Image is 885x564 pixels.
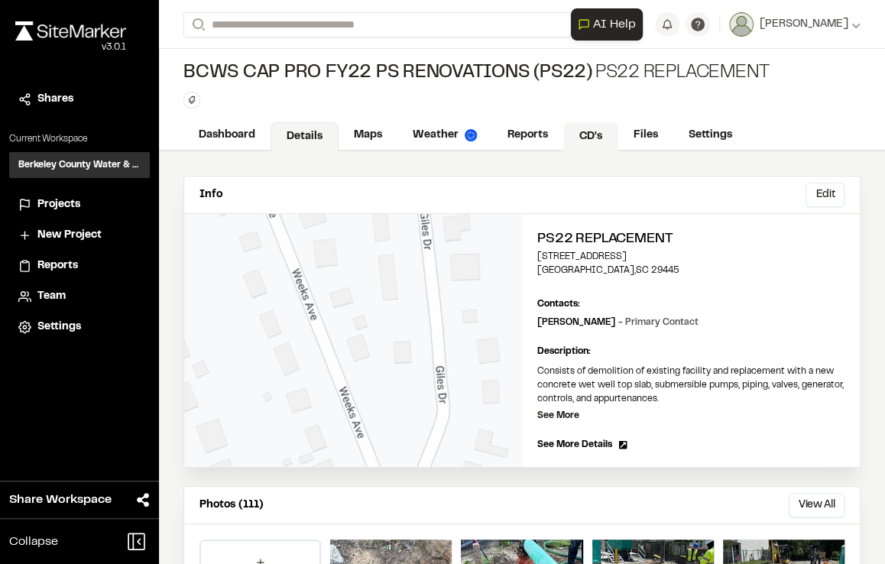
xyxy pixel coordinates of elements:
[563,122,618,151] a: CD's
[537,297,580,311] p: Contacts:
[37,319,81,335] span: Settings
[15,41,126,54] div: Oh geez...please don't...
[18,196,141,213] a: Projects
[37,227,102,244] span: New Project
[15,21,126,41] img: rebrand.png
[571,8,643,41] button: Open AI Assistant
[537,229,844,250] h2: PS22 Replacement
[18,227,141,244] a: New Project
[183,92,200,109] button: Edit Tags
[492,121,563,150] a: Reports
[37,196,80,213] span: Projects
[271,122,339,151] a: Details
[18,288,141,305] a: Team
[9,533,58,551] span: Collapse
[465,129,477,141] img: precipai.png
[397,121,492,150] a: Weather
[537,438,612,452] span: See More Details
[199,497,264,514] p: Photos (111)
[760,16,848,33] span: [PERSON_NAME]
[183,61,770,86] div: PS22 Replacement
[199,186,222,203] p: Info
[729,12,861,37] button: [PERSON_NAME]
[537,409,579,423] p: See More
[729,12,754,37] img: User
[618,319,699,326] span: - Primary Contact
[9,132,150,146] p: Current Workspace
[183,61,592,86] span: BCWS CAP PRO FY22 PS Renovations (PS22)
[9,491,112,509] span: Share Workspace
[571,8,649,41] div: Open AI Assistant
[18,258,141,274] a: Reports
[618,121,673,150] a: Files
[18,91,141,108] a: Shares
[183,121,271,150] a: Dashboard
[37,258,78,274] span: Reports
[593,15,636,34] span: AI Help
[537,345,844,358] p: Description:
[537,316,699,329] p: [PERSON_NAME]
[673,121,747,150] a: Settings
[18,158,141,172] h3: Berkeley County Water & Sewer
[18,319,141,335] a: Settings
[537,365,844,406] p: Consists of demolition of existing facility and replacement with a new concrete wet well top slab...
[806,183,844,207] button: Edit
[537,250,844,264] p: [STREET_ADDRESS]
[537,264,844,277] p: [GEOGRAPHIC_DATA] , SC 29445
[37,91,73,108] span: Shares
[789,493,844,517] button: View All
[37,288,66,305] span: Team
[339,121,397,150] a: Maps
[183,12,211,37] button: Search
